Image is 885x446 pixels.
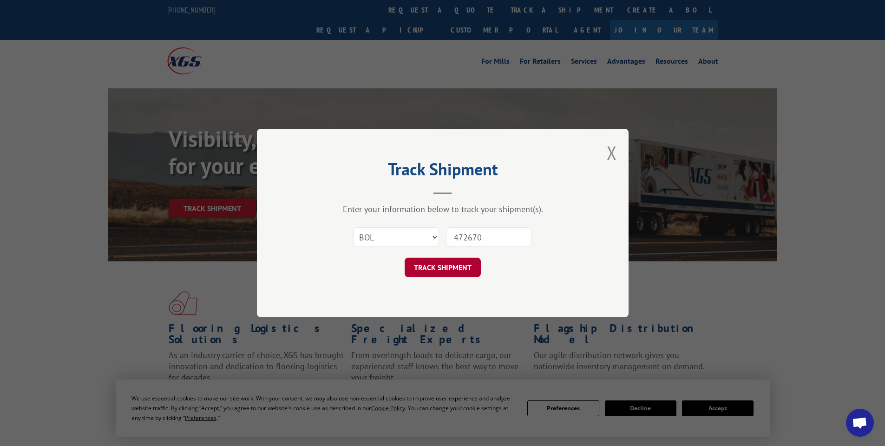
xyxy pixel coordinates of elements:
h2: Track Shipment [303,163,582,180]
div: Open chat [846,409,874,437]
div: Enter your information below to track your shipment(s). [303,204,582,214]
button: TRACK SHIPMENT [405,258,481,277]
input: Number(s) [446,227,531,247]
button: Close modal [607,140,617,165]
